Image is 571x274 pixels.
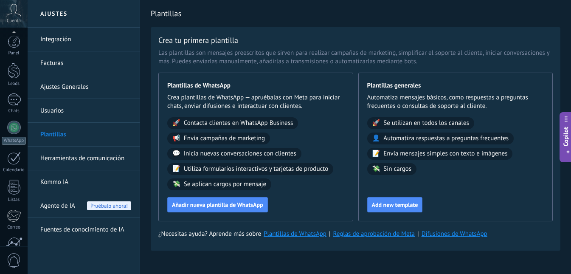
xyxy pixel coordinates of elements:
[184,150,296,158] span: Inicia nuevas conversaciones con clientes
[383,150,507,158] span: Envía mensajes simples con texto e imágenes
[367,93,544,110] span: Automatiza mensajes básicos, como respuestas a preguntas frecuentes o consultas de soporte al cli...
[28,75,140,99] li: Ajustes Generales
[172,150,180,158] span: 💬
[40,218,131,242] a: Fuentes de conocimiento de IA
[184,180,266,189] span: Se aplican cargos por mensaje
[264,230,326,238] a: Plantillas de WhatsApp
[28,147,140,170] li: Herramientas de comunicación
[40,194,75,218] span: Agente de IA
[562,127,570,146] span: Copilot
[158,230,261,238] span: ¿Necesitas ayuda? Aprende más sobre
[40,99,131,123] a: Usuarios
[2,137,26,145] div: WhatsApp
[40,28,131,51] a: Integración
[2,225,26,230] div: Correo
[367,197,423,212] button: Add new template
[172,165,180,173] span: 📝
[40,147,131,170] a: Herramientas de comunicación
[383,165,411,173] span: Sin cargos
[372,202,418,208] span: Add new template
[158,35,238,45] h3: Crea tu primera plantilla
[28,123,140,147] li: Plantillas
[28,218,140,241] li: Fuentes de conocimiento de IA
[40,194,131,218] a: Agente de IAPruébalo ahora!
[2,197,26,203] div: Listas
[167,82,344,90] span: Plantillas de WhatsApp
[422,230,487,238] a: Difusiones de WhatsApp
[383,134,509,143] span: Automatiza respuestas a preguntas frecuentes
[372,165,380,173] span: 💸
[40,51,131,75] a: Facturas
[372,119,380,127] span: 🚀
[2,108,26,114] div: Chats
[172,202,263,208] span: Añadir nueva plantilla de WhatsApp
[151,5,560,22] h2: Plantillas
[172,119,180,127] span: 🚀
[372,134,380,143] span: 👤
[40,123,131,147] a: Plantillas
[383,119,469,127] span: Se utilizan en todos los canales
[28,170,140,194] li: Kommo IA
[2,167,26,173] div: Calendario
[28,28,140,51] li: Integración
[2,81,26,87] div: Leads
[184,134,265,143] span: Envía campañas de marketing
[333,230,415,238] a: Reglas de aprobación de Meta
[167,93,344,110] span: Crea plantillas de WhatsApp — apruébalas con Meta para iniciar chats, enviar difusiones e interac...
[28,51,140,75] li: Facturas
[158,49,553,66] span: Las plantillas son mensajes preescritos que sirven para realizar campañas de marketing, simplific...
[184,119,293,127] span: Contacta clientes en WhatsApp Business
[184,165,329,173] span: Utiliza formularios interactivos y tarjetas de producto
[87,201,131,210] span: Pruébalo ahora!
[172,134,180,143] span: 📢
[372,150,380,158] span: 📝
[7,18,21,24] span: Cuenta
[28,99,140,123] li: Usuarios
[28,194,140,218] li: Agente de IA
[40,75,131,99] a: Ajustes Generales
[367,82,544,90] span: Plantillas generales
[167,197,268,212] button: Añadir nueva plantilla de WhatsApp
[172,180,180,189] span: 💸
[2,51,26,56] div: Panel
[158,230,553,238] div: | |
[40,170,131,194] a: Kommo IA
